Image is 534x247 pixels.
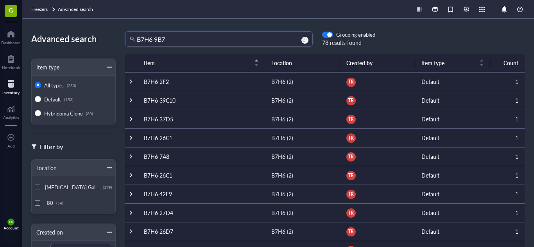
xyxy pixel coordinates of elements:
[421,59,475,67] span: Item type
[271,171,293,179] div: B7H6 (2)
[138,203,265,222] td: B7H6 27D4
[44,96,61,103] span: Default
[348,228,354,235] span: TR
[415,72,490,91] td: Default
[138,222,265,241] td: B7H6 26D7
[2,65,20,70] div: Notebook
[64,97,73,102] div: (153)
[348,135,354,142] span: TR
[348,116,354,123] span: TR
[271,208,293,217] div: B7H6 (2)
[3,103,19,120] a: Analytics
[271,152,293,161] div: B7H6 (2)
[490,91,525,110] td: 1
[348,210,354,217] span: TR
[490,203,525,222] td: 1
[271,227,293,236] div: B7H6 (2)
[58,5,95,13] a: Advanced search
[271,77,293,86] div: B7H6 (2)
[138,91,265,110] td: B7H6 39C10
[138,128,265,147] td: B7H6 26C1
[415,128,490,147] td: Default
[271,115,293,123] div: B7H6 (2)
[348,191,354,198] span: TR
[86,111,93,116] div: (80)
[490,147,525,166] td: 1
[490,128,525,147] td: 1
[348,172,354,179] span: TR
[31,5,56,13] a: Freezers
[44,110,83,117] span: Hybridoma Clone
[138,166,265,185] td: B7H6 26C1
[348,78,354,85] span: TR
[415,203,490,222] td: Default
[1,40,21,45] div: Dashboard
[4,226,19,230] div: Account
[415,91,490,110] td: Default
[67,83,76,88] div: (233)
[415,222,490,241] td: Default
[348,97,354,104] span: TR
[3,115,19,120] div: Analytics
[56,201,63,205] div: (54)
[45,199,53,206] span: -80
[31,31,116,46] div: Advanced search
[490,166,525,185] td: 1
[2,78,20,95] a: Inventory
[348,153,354,160] span: TR
[7,144,15,148] div: Add
[336,31,375,38] div: Grouping enabled
[415,166,490,185] td: Default
[2,90,20,95] div: Inventory
[44,82,64,89] span: All types
[45,183,103,191] span: [MEDICAL_DATA] Galileo
[415,54,490,72] th: Item type
[265,54,340,72] th: Location
[2,53,20,70] a: Notebook
[490,72,525,91] td: 1
[271,190,293,198] div: B7H6 (2)
[32,228,63,236] div: Created on
[32,63,59,71] div: Item type
[9,220,13,224] span: CG
[32,163,57,172] div: Location
[415,147,490,166] td: Default
[138,110,265,128] td: B7H6 37D5
[490,185,525,203] td: 1
[103,185,112,190] div: (179)
[138,147,265,166] td: B7H6 7A8
[31,6,48,12] span: Freezers
[138,72,265,91] td: B7H6 2F2
[415,185,490,203] td: Default
[9,5,13,15] span: G
[490,54,525,72] th: Count
[490,110,525,128] td: 1
[340,54,415,72] th: Created by
[271,133,293,142] div: B7H6 (2)
[322,38,375,47] div: 78 results found
[1,28,21,45] a: Dashboard
[138,185,265,203] td: B7H6 42E9
[271,96,293,105] div: B7H6 (2)
[138,54,265,72] th: Item
[490,222,525,241] td: 1
[144,59,249,67] span: Item
[415,110,490,128] td: Default
[40,142,63,152] div: Filter by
